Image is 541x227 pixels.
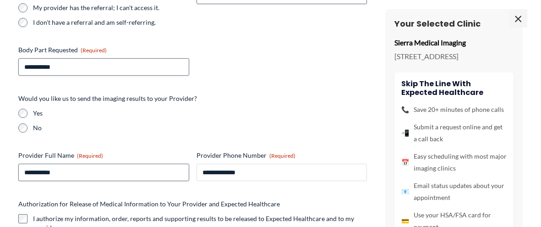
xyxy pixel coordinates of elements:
span: (Required) [269,152,295,159]
label: Provider Full Name [18,151,189,160]
li: Email status updates about your appointment [401,180,507,204]
span: 📧 [401,186,409,198]
label: No [33,123,367,133]
label: I don't have a referral and am self-referring. [33,18,189,27]
label: Body Part Requested [18,45,189,55]
span: 📞 [401,104,409,116]
li: Save 20+ minutes of phone calls [401,104,507,116]
label: Yes [33,109,367,118]
h3: Your Selected Clinic [394,18,514,29]
p: [STREET_ADDRESS] [394,50,514,63]
span: (Required) [77,152,103,159]
label: My provider has the referral; I can't access it. [33,3,189,12]
p: Sierra Medical Imaging [394,36,514,50]
span: 💳 [401,215,409,227]
span: 📅 [401,156,409,168]
h4: Skip the line with Expected Healthcare [401,79,507,97]
span: × [509,9,527,28]
li: Submit a request online and get a call back [401,121,507,145]
span: (Required) [81,47,107,54]
legend: Would you like us to send the imaging results to your Provider? [18,94,197,103]
label: Provider Phone Number [197,151,367,160]
legend: Authorization for Release of Medical Information to Your Provider and Expected Healthcare [18,199,280,209]
span: 📲 [401,127,409,139]
li: Easy scheduling with most major imaging clinics [401,150,507,174]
